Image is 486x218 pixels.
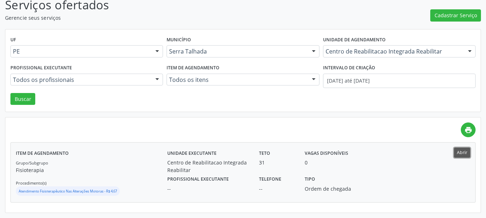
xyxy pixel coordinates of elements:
label: Unidade executante [167,148,217,159]
label: Município [167,34,191,46]
span: PE [13,48,148,55]
label: Item de agendamento [16,148,69,159]
div: -- [259,185,295,193]
label: Profissional executante [167,174,229,185]
label: Profissional executante [10,62,72,74]
a: print [461,122,476,137]
label: Intervalo de criação [323,62,375,74]
span: Cadastrar Serviço [435,11,477,19]
span: Todos os profissionais [13,76,148,83]
button: Buscar [10,93,35,105]
div: 31 [259,159,295,166]
label: UF [10,34,16,46]
span: Todos os itens [169,76,304,83]
label: Vagas disponíveis [305,148,348,159]
p: Gerencie seus serviços [5,14,338,22]
label: Telefone [259,174,281,185]
label: Teto [259,148,270,159]
small: Atendimento Fisioterapêutico Nas Alterações Motoras - R$ 4,67 [19,189,117,194]
div: -- [167,185,249,193]
div: Ordem de chegada [305,185,363,193]
label: Item de agendamento [167,62,219,74]
label: Unidade de agendamento [323,34,386,46]
button: Abrir [454,148,470,157]
span: Centro de Reabilitacao Integrada Reabilitar [326,48,461,55]
p: Fisioterapia [16,166,167,174]
div: 0 [305,159,308,166]
div: Centro de Reabilitacao Integrada Reabilitar [167,159,249,174]
small: Procedimento(s) [16,180,46,186]
i: print [464,126,472,134]
span: Serra Talhada [169,48,304,55]
input: Selecione um intervalo [323,74,476,88]
small: Grupo/Subgrupo [16,160,48,166]
label: Tipo [305,174,315,185]
button: Cadastrar Serviço [430,9,481,22]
